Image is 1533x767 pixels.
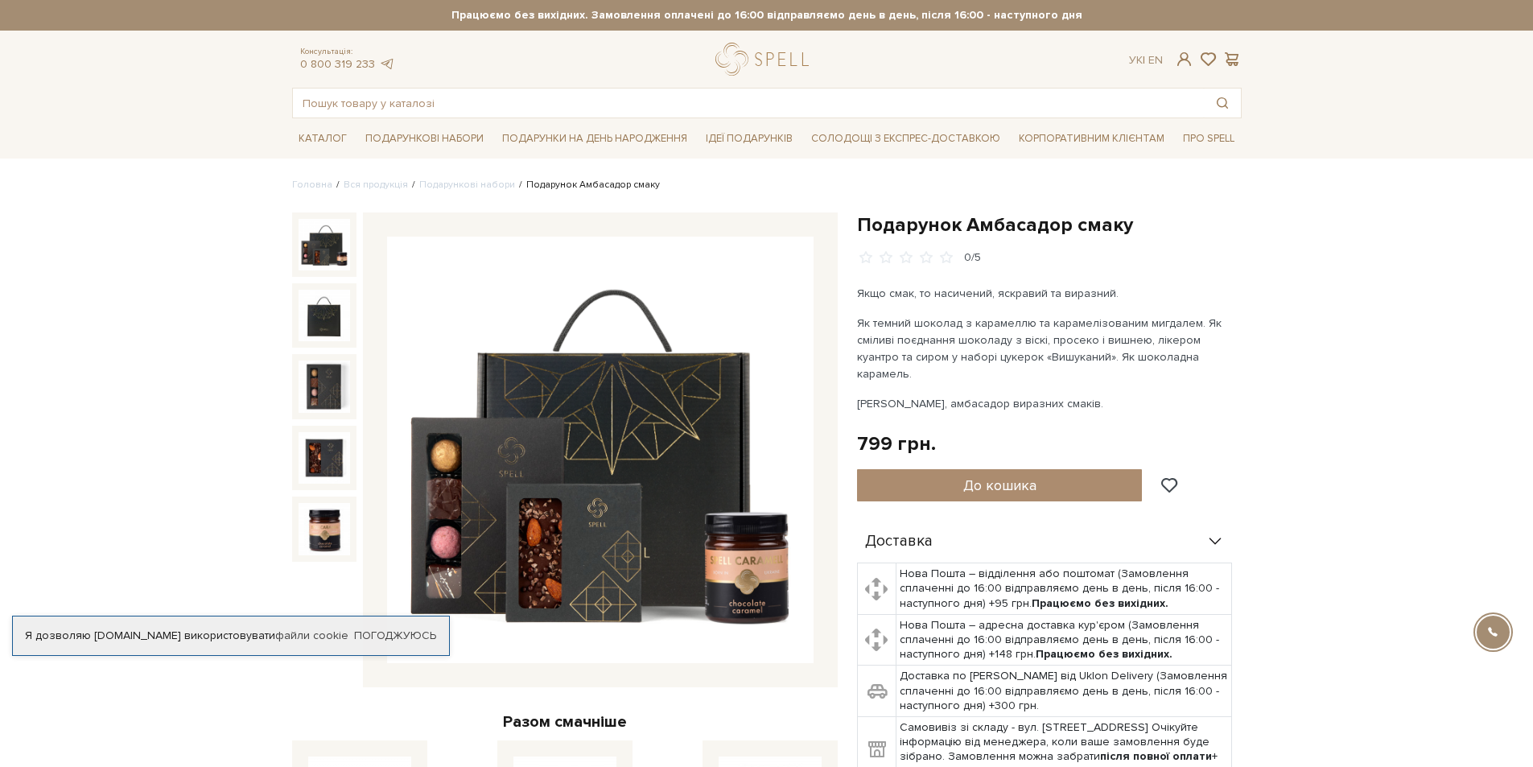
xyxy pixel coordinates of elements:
[496,126,694,151] a: Подарунки на День народження
[292,711,838,732] div: Разом смачніше
[896,666,1232,717] td: Доставка по [PERSON_NAME] від Uklon Delivery (Замовлення сплаченні до 16:00 відправляємо день в д...
[379,57,395,71] a: telegram
[857,212,1242,237] h1: Подарунок Амбасадор смаку
[805,125,1007,152] a: Солодощі з експрес-доставкою
[1100,749,1212,763] b: після повної оплати
[1036,647,1172,661] b: Працюємо без вихідних.
[359,126,490,151] a: Подарункові набори
[1177,126,1241,151] a: Про Spell
[1129,53,1163,68] div: Ук
[300,47,395,57] span: Консультація:
[699,126,799,151] a: Ідеї подарунків
[292,8,1242,23] strong: Працюємо без вихідних. Замовлення оплачені до 16:00 відправляємо день в день, після 16:00 - насту...
[293,89,1204,118] input: Пошук товару у каталозі
[292,126,353,151] a: Каталог
[1143,53,1145,67] span: |
[299,290,350,341] img: Подарунок Амбасадор смаку
[715,43,816,76] a: logo
[1032,596,1168,610] b: Працюємо без вихідних.
[857,285,1234,302] p: Якщо смак, то насичений, яскравий та виразний.
[354,629,436,643] a: Погоджуюсь
[1012,126,1171,151] a: Корпоративним клієнтам
[1148,53,1163,67] a: En
[896,563,1232,615] td: Нова Пошта – відділення або поштомат (Замовлення сплаченні до 16:00 відправляємо день в день, піс...
[419,179,515,191] a: Подарункові набори
[292,179,332,191] a: Головна
[964,250,981,266] div: 0/5
[387,237,814,663] img: Подарунок Амбасадор смаку
[515,178,660,192] li: Подарунок Амбасадор смаку
[857,395,1234,412] p: [PERSON_NAME], амбасадор виразних смаків.
[299,219,350,270] img: Подарунок Амбасадор смаку
[299,432,350,484] img: Подарунок Амбасадор смаку
[896,614,1232,666] td: Нова Пошта – адресна доставка кур'єром (Замовлення сплаченні до 16:00 відправляємо день в день, п...
[344,179,408,191] a: Вся продукція
[1204,89,1241,118] button: Пошук товару у каталозі
[857,469,1143,501] button: До кошика
[857,431,936,456] div: 799 грн.
[299,361,350,412] img: Подарунок Амбасадор смаку
[275,629,348,642] a: файли cookie
[299,503,350,555] img: Подарунок Амбасадор смаку
[963,476,1036,494] span: До кошика
[857,315,1234,382] p: Як темний шоколад з карамеллю та карамелізованим мигдалем. Як сміливі поєднання шоколаду з віскі,...
[13,629,449,643] div: Я дозволяю [DOMAIN_NAME] використовувати
[865,534,933,549] span: Доставка
[300,57,375,71] a: 0 800 319 233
